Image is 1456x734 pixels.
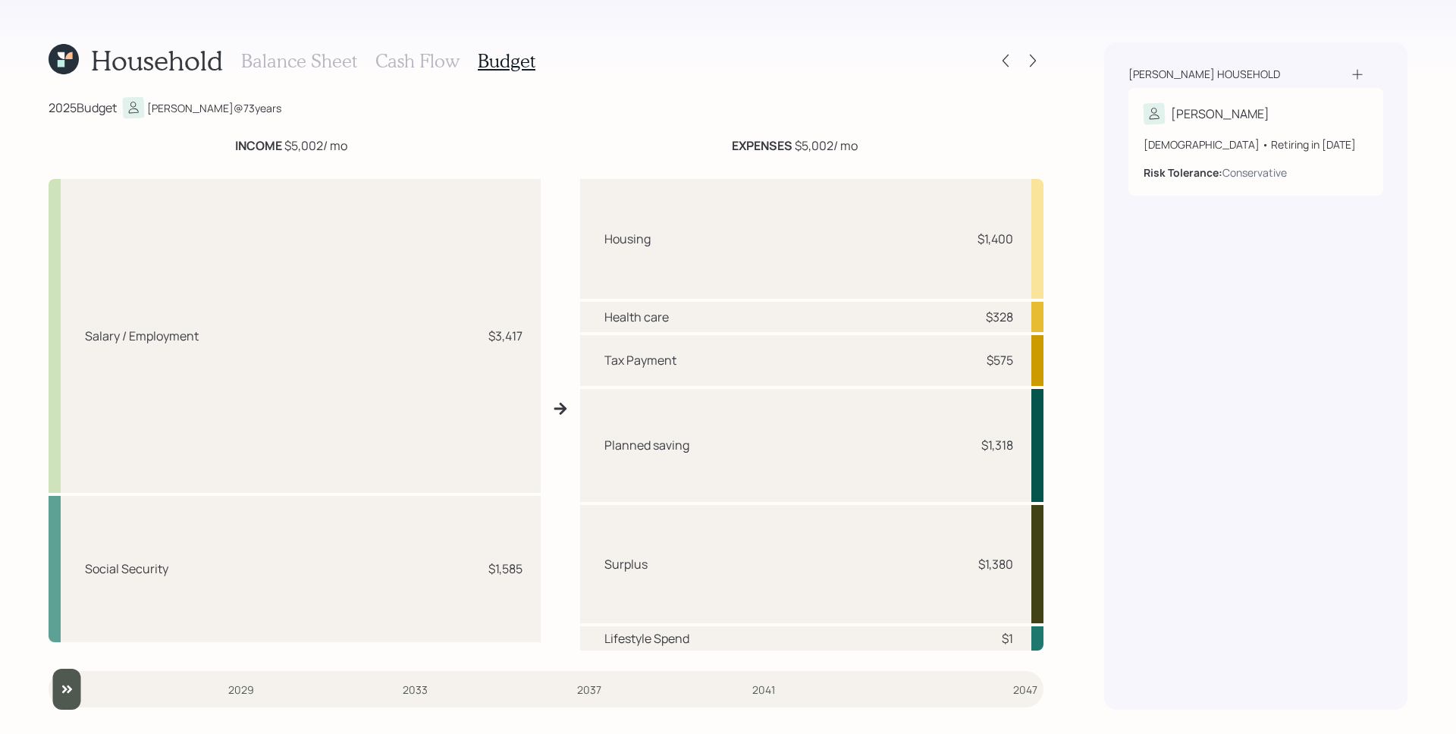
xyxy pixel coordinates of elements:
h1: Household [91,44,223,77]
div: [PERSON_NAME] @ 73 years [147,100,281,116]
div: [PERSON_NAME] [1171,105,1269,123]
div: $1,318 [981,436,1013,454]
div: Planned saving [604,436,689,454]
div: $1,380 [978,555,1013,573]
div: Surplus [604,555,648,573]
div: $3,417 [488,327,522,345]
div: Conservative [1222,165,1287,180]
div: $1 [1002,629,1013,648]
div: [PERSON_NAME] household [1128,67,1280,82]
div: $5,002 / mo [732,136,858,155]
div: $1,400 [977,230,1013,248]
h3: Cash Flow [375,50,460,72]
h3: Balance Sheet [241,50,357,72]
div: Housing [604,230,651,248]
div: [DEMOGRAPHIC_DATA] • Retiring in [DATE] [1144,136,1368,152]
div: $575 [987,351,1013,369]
h3: Budget [478,50,535,72]
b: INCOME [235,137,282,154]
div: Tax Payment [604,351,676,369]
div: 2025 Budget [49,99,117,117]
b: Risk Tolerance: [1144,165,1222,180]
div: Social Security [85,560,168,578]
div: $5,002 / mo [235,136,347,155]
b: EXPENSES [732,137,792,154]
div: Health care [604,308,669,326]
div: $1,585 [488,560,522,578]
div: $328 [986,308,1013,326]
div: Salary / Employment [85,327,199,345]
div: Lifestyle Spend [604,629,689,648]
